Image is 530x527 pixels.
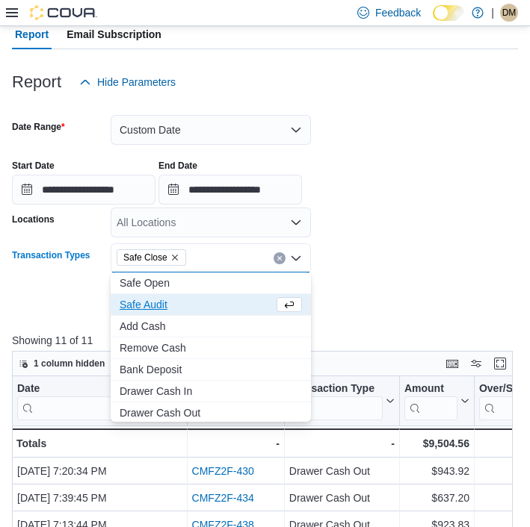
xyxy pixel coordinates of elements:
button: 1 column hidden [13,355,111,372]
button: Remove Safe Close from selection in this group [170,253,179,262]
div: Date [17,382,170,396]
label: Locations [12,213,55,225]
span: Safe Close [123,250,167,265]
div: Choose from the following options [111,272,311,511]
label: End Date [158,160,197,172]
span: Safe Open [120,275,302,290]
div: Transaction Type [289,382,383,396]
button: Drawer Cash Out [111,402,311,424]
div: Deziray Morales [500,4,518,22]
label: Start Date [12,160,55,172]
div: $637.20 [404,489,469,507]
button: Custom Date [111,115,311,145]
span: Safe Audit [120,297,274,312]
div: [DATE] 7:20:34 PM [17,462,182,480]
h3: Report [12,73,61,91]
span: Hide Parameters [97,75,176,90]
span: Feedback [375,5,421,20]
button: Date [17,382,182,420]
div: Drawer Cash Out [289,462,395,480]
button: Keyboard shortcuts [443,355,461,372]
button: Add Cash [111,316,311,337]
input: Press the down key to open a popover containing a calendar. [158,175,302,205]
span: Safe Close [117,249,186,266]
p: | [491,4,494,22]
div: Amount [404,382,457,420]
div: - [192,434,280,452]
button: Drawer Cash In [111,381,311,402]
div: Amount [404,382,457,396]
button: Transaction Type [289,382,395,420]
button: Remove Cash [111,337,311,359]
div: [DATE] 7:39:45 PM [17,489,182,507]
button: Open list of options [290,216,302,228]
a: CMFZ2F-430 [192,465,254,477]
span: Drawer Cash Out [120,405,302,420]
span: Remove Cash [120,340,302,355]
span: 1 column hidden [34,358,105,369]
span: DM [502,4,517,22]
input: Dark Mode [433,5,464,21]
div: $943.92 [404,462,469,480]
div: Drawer Cash Out [289,489,395,507]
div: Totals [16,434,182,452]
input: Press the down key to open a popover containing a calendar. [12,175,155,205]
button: Bank Deposit [111,359,311,381]
p: Showing 11 of 11 [12,333,518,348]
span: Bank Deposit [120,362,302,377]
label: Transaction Types [12,249,90,261]
button: Close list of options [290,252,302,264]
label: Date Range [12,121,65,133]
div: - [289,434,395,452]
button: Display options [467,355,485,372]
div: Date [17,382,170,420]
button: Hide Parameters [73,67,182,97]
button: Safe Audit [111,294,311,316]
span: Email Subscription [67,19,161,49]
div: Transaction Type [289,382,383,420]
span: Report [15,19,49,49]
img: Cova [30,5,97,20]
button: Clear input [274,252,286,264]
button: Enter fullscreen [491,355,509,372]
span: Drawer Cash In [120,384,302,399]
span: Add Cash [120,319,302,334]
button: Amount [404,382,469,420]
button: Safe Open [111,272,311,294]
div: $9,504.56 [404,434,469,452]
a: CMFZ2F-434 [192,492,254,504]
